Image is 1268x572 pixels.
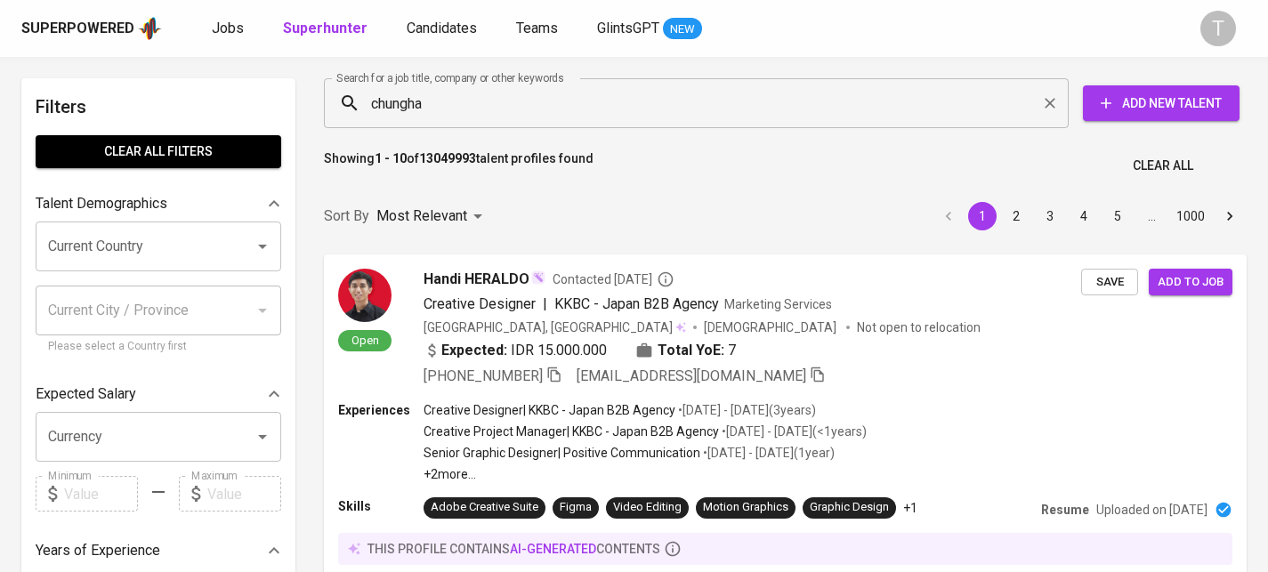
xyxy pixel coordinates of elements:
[344,333,386,348] span: Open
[703,499,788,516] div: Motion Graphics
[424,444,700,462] p: Senior Graphic Designer | Positive Communication
[1070,202,1098,230] button: Go to page 4
[1133,155,1193,177] span: Clear All
[21,19,134,39] div: Superpowered
[1158,272,1224,293] span: Add to job
[553,270,674,288] span: Contacted [DATE]
[64,476,138,512] input: Value
[324,205,369,227] p: Sort By
[1149,269,1232,296] button: Add to job
[597,20,659,36] span: GlintsGPT
[1103,202,1132,230] button: Go to page 5
[531,270,545,285] img: magic_wand.svg
[407,18,481,40] a: Candidates
[560,499,592,516] div: Figma
[1171,202,1210,230] button: Go to page 1000
[1038,91,1062,116] button: Clear
[424,269,529,290] span: Handi HERALDO
[36,93,281,121] h6: Filters
[441,340,507,361] b: Expected:
[250,424,275,449] button: Open
[728,340,736,361] span: 7
[1200,11,1236,46] div: T
[719,423,867,440] p: • [DATE] - [DATE] ( <1 years )
[543,294,547,315] span: |
[376,205,467,227] p: Most Relevant
[212,20,244,36] span: Jobs
[283,18,371,40] a: Superhunter
[424,340,607,361] div: IDR 15.000.000
[597,18,702,40] a: GlintsGPT NEW
[516,18,561,40] a: Teams
[1126,149,1200,182] button: Clear All
[704,318,839,336] span: [DEMOGRAPHIC_DATA]
[431,499,538,516] div: Adobe Creative Suite
[554,295,719,312] span: KKBC - Japan B2B Agency
[675,401,816,419] p: • [DATE] - [DATE] ( 3 years )
[724,297,832,311] span: Marketing Services
[577,367,806,384] span: [EMAIL_ADDRESS][DOMAIN_NAME]
[36,186,281,222] div: Talent Demographics
[663,20,702,38] span: NEW
[857,318,981,336] p: Not open to relocation
[613,499,682,516] div: Video Editing
[968,202,997,230] button: page 1
[1216,202,1244,230] button: Go to next page
[810,499,889,516] div: Graphic Design
[510,542,596,556] span: AI-generated
[36,193,167,214] p: Talent Demographics
[1090,272,1129,293] span: Save
[1097,93,1225,115] span: Add New Talent
[376,200,489,233] div: Most Relevant
[36,376,281,412] div: Expected Salary
[424,318,686,336] div: [GEOGRAPHIC_DATA], [GEOGRAPHIC_DATA]
[932,202,1247,230] nav: pagination navigation
[338,269,392,322] img: b7301518a098ab2282bf44afa2398146.png
[283,20,367,36] b: Superhunter
[367,540,660,558] p: this profile contains contents
[138,15,162,42] img: app logo
[1081,269,1138,296] button: Save
[1096,501,1207,519] p: Uploaded on [DATE]
[424,367,543,384] span: [PHONE_NUMBER]
[1137,207,1166,225] div: …
[658,340,724,361] b: Total YoE:
[1002,202,1030,230] button: Go to page 2
[424,423,719,440] p: Creative Project Manager | KKBC - Japan B2B Agency
[338,497,424,515] p: Skills
[36,540,160,561] p: Years of Experience
[424,401,675,419] p: Creative Designer | KKBC - Japan B2B Agency
[657,270,674,288] svg: By Batam recruiter
[207,476,281,512] input: Value
[36,383,136,405] p: Expected Salary
[424,295,536,312] span: Creative Designer
[250,234,275,259] button: Open
[1041,501,1089,519] p: Resume
[324,149,594,182] p: Showing of talent profiles found
[48,338,269,356] p: Please select a Country first
[424,465,867,483] p: +2 more ...
[700,444,835,462] p: • [DATE] - [DATE] ( 1 year )
[1036,202,1064,230] button: Go to page 3
[36,533,281,568] div: Years of Experience
[21,15,162,42] a: Superpoweredapp logo
[516,20,558,36] span: Teams
[1083,85,1240,121] button: Add New Talent
[419,151,476,165] b: 13049993
[903,499,917,517] p: +1
[338,401,424,419] p: Experiences
[50,141,267,163] span: Clear All filters
[407,20,477,36] span: Candidates
[212,18,247,40] a: Jobs
[375,151,407,165] b: 1 - 10
[36,135,281,168] button: Clear All filters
